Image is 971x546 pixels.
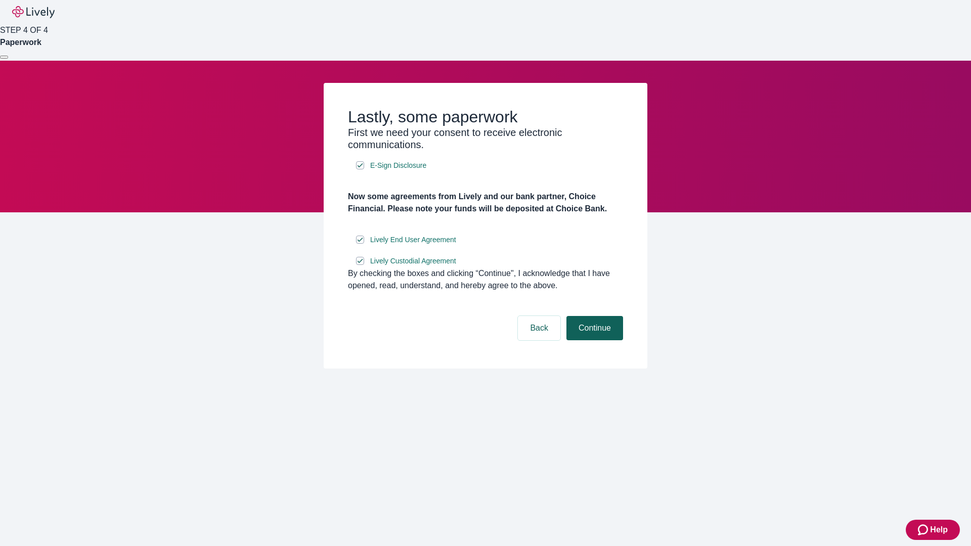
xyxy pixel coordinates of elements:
h2: Lastly, some paperwork [348,107,623,126]
button: Continue [566,316,623,340]
button: Back [518,316,560,340]
a: e-sign disclosure document [368,234,458,246]
svg: Zendesk support icon [918,524,930,536]
span: Help [930,524,948,536]
div: By checking the boxes and clicking “Continue", I acknowledge that I have opened, read, understand... [348,267,623,292]
span: E-Sign Disclosure [370,160,426,171]
h4: Now some agreements from Lively and our bank partner, Choice Financial. Please note your funds wi... [348,191,623,215]
a: e-sign disclosure document [368,159,428,172]
span: Lively End User Agreement [370,235,456,245]
img: Lively [12,6,55,18]
button: Zendesk support iconHelp [906,520,960,540]
h3: First we need your consent to receive electronic communications. [348,126,623,151]
a: e-sign disclosure document [368,255,458,267]
span: Lively Custodial Agreement [370,256,456,266]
